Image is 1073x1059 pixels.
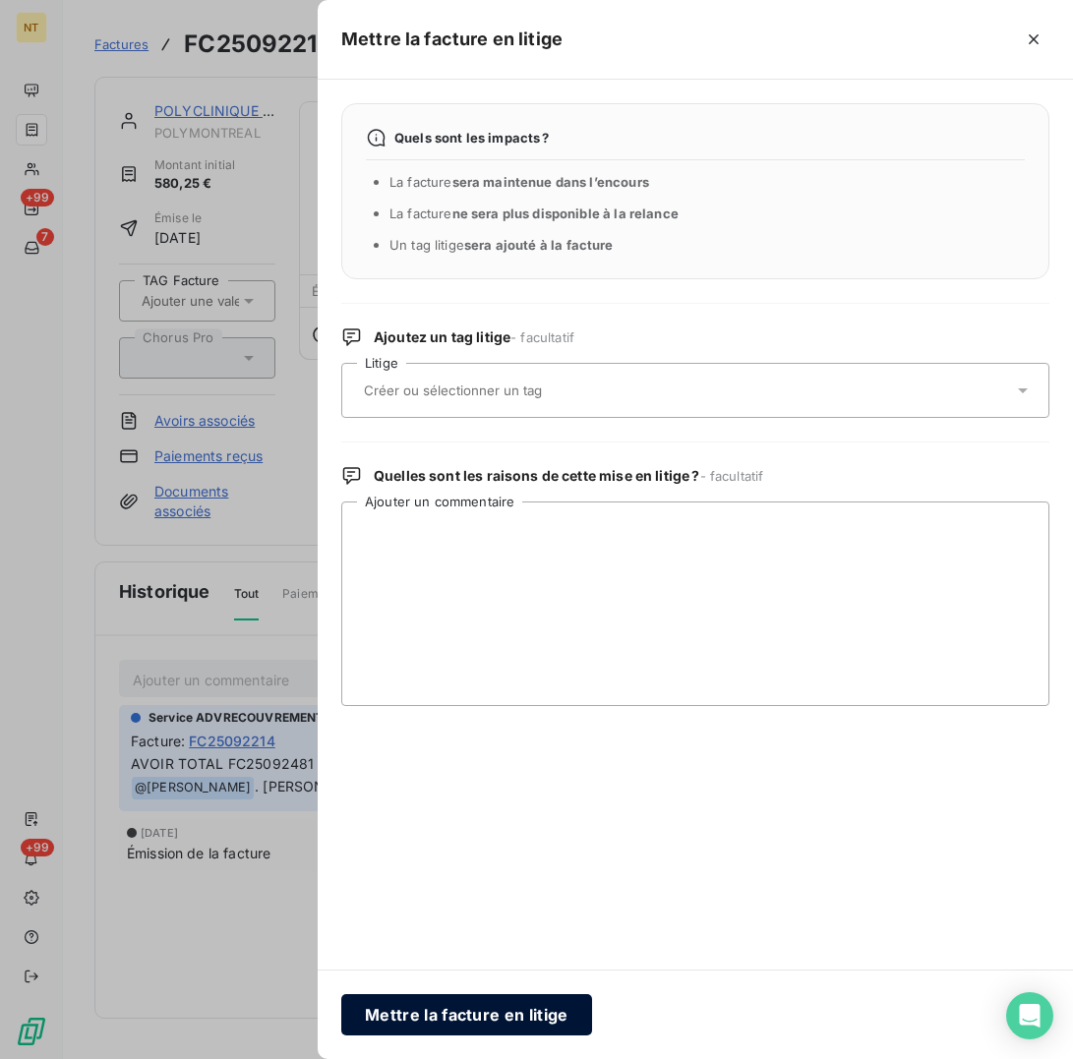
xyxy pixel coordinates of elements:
button: Mettre la facture en litige [341,994,592,1035]
span: ne sera plus disponible à la relance [452,206,679,221]
span: La facture [389,174,649,190]
input: Créer ou sélectionner un tag [362,382,648,399]
span: Ajoutez un tag litige [374,327,574,347]
span: Quelles sont les raisons de cette mise en litige ? [374,466,763,486]
span: - facultatif [700,468,764,484]
span: Quels sont les impacts ? [394,130,550,146]
span: Un tag litige [389,237,614,253]
span: sera maintenue dans l’encours [452,174,649,190]
h5: Mettre la facture en litige [341,26,563,53]
span: sera ajouté à la facture [464,237,614,253]
span: - facultatif [510,329,574,345]
div: Open Intercom Messenger [1006,992,1053,1039]
span: La facture [389,206,679,221]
